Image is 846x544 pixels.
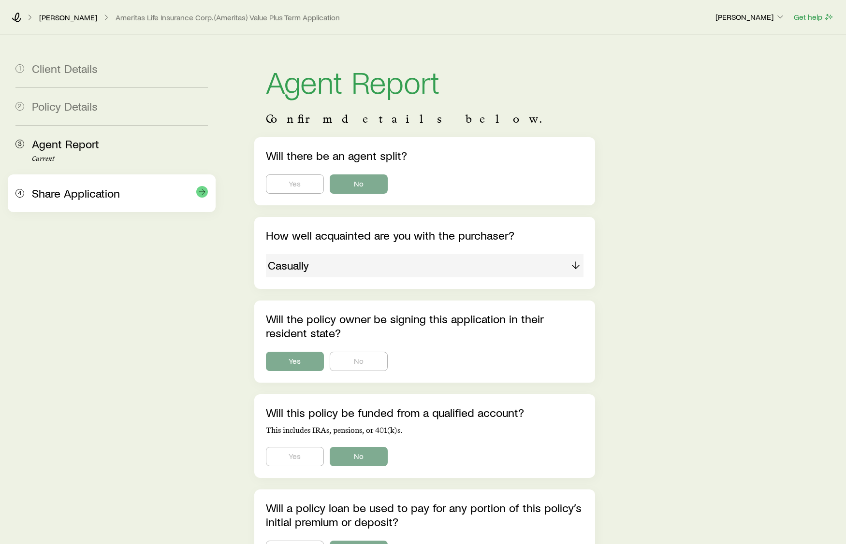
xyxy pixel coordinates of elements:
[15,189,24,198] span: 4
[266,228,514,242] label: How well acquainted are you with the purchaser?
[15,102,24,111] span: 2
[115,13,340,22] button: Ameritas Life Insurance Corp. (Ameritas) Value Plus Term Application
[32,61,98,75] span: Client Details
[15,64,24,73] span: 1
[32,137,99,151] span: Agent Report
[266,447,584,466] div: isFundedByQualifiedAccount
[266,174,584,194] div: hasAgentSplit
[32,155,208,163] p: Current
[266,501,582,529] label: Will a policy loan be used to pay for any portion of this policy’s initial premium or deposit?
[15,140,24,148] span: 3
[32,99,98,113] span: Policy Details
[715,12,785,22] p: [PERSON_NAME]
[715,12,786,23] button: [PERSON_NAME]
[39,13,98,22] a: [PERSON_NAME]
[266,312,543,340] label: Will the policy owner be signing this application in their resident state?
[330,447,388,466] button: No
[266,66,584,97] h1: Agent Report
[32,186,120,200] span: Share Application
[266,426,584,435] p: This includes IRAs, pensions, or 401(k)s.
[266,352,324,371] button: Yes
[330,352,388,371] button: No
[266,148,407,162] label: Will there be an agent split?
[330,174,388,194] button: No
[266,112,584,126] p: Confirm details below.
[266,405,524,419] label: Will this policy be funded from a qualified account?
[266,447,324,466] button: Yes
[793,12,834,23] button: Get help
[266,174,324,194] button: Yes
[266,352,584,371] div: isPolicyOwnerSigningInResidentState.value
